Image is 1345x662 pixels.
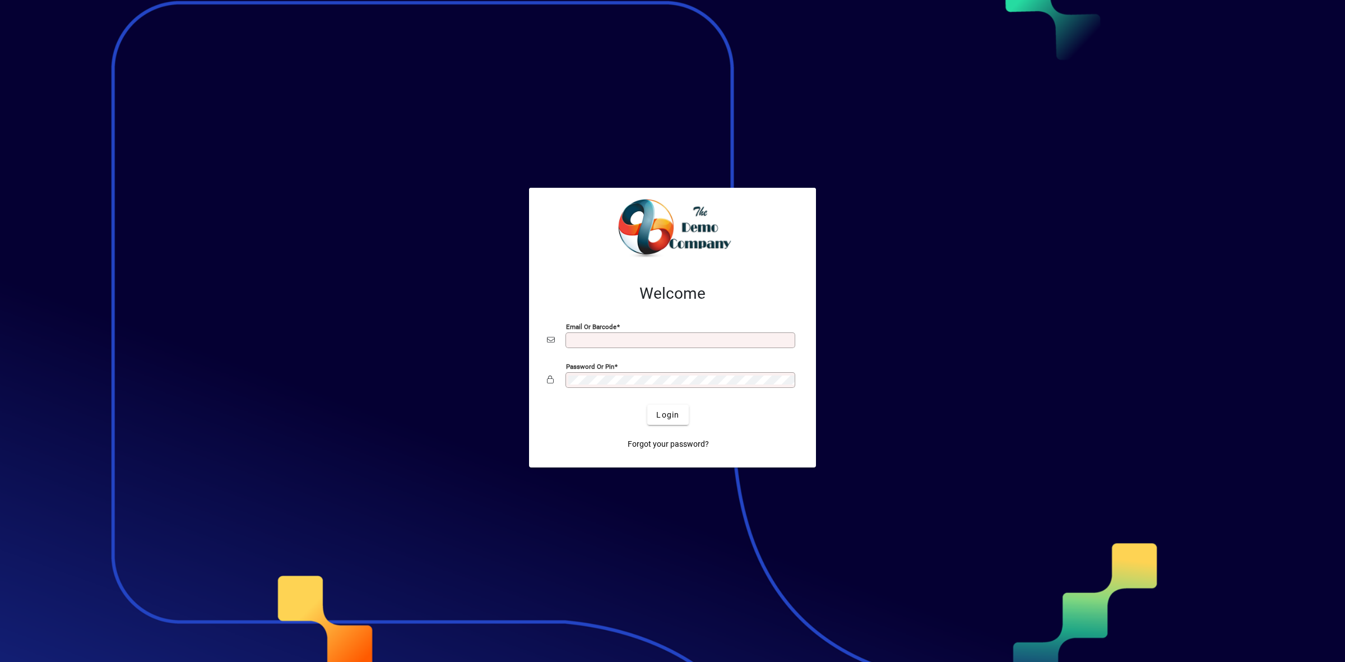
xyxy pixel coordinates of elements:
[628,438,709,450] span: Forgot your password?
[566,323,616,331] mat-label: Email or Barcode
[566,363,614,371] mat-label: Password or Pin
[547,284,798,303] h2: Welcome
[647,405,688,425] button: Login
[656,409,679,421] span: Login
[623,434,713,454] a: Forgot your password?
